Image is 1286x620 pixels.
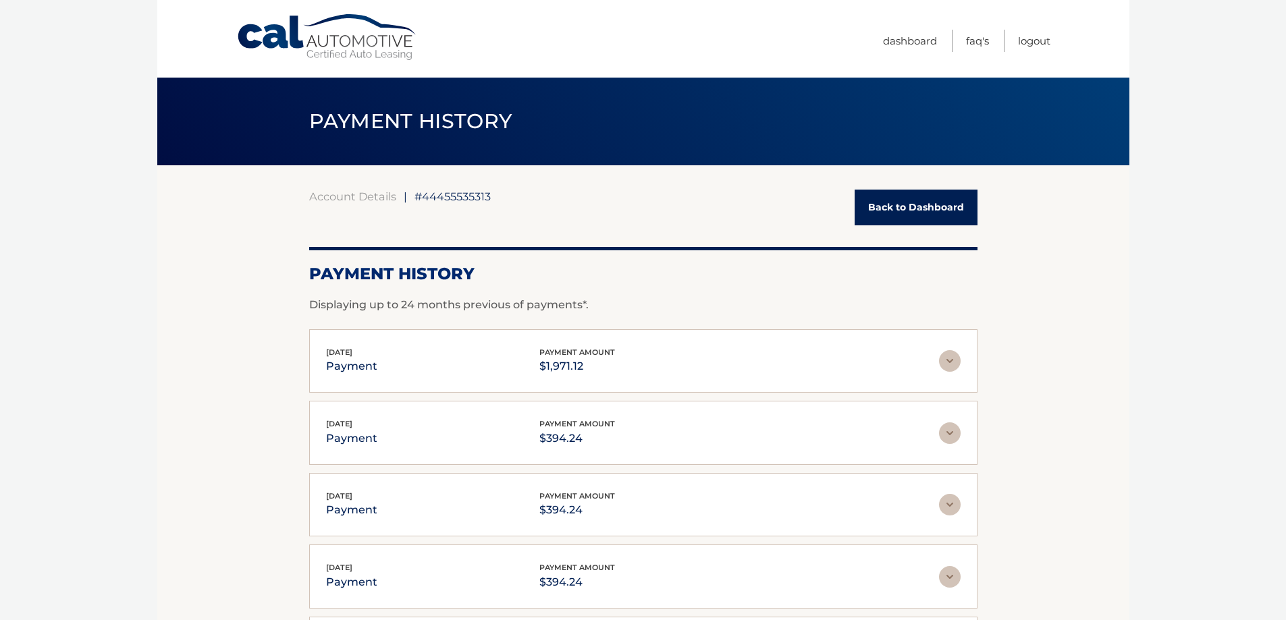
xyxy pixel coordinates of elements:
span: [DATE] [326,419,352,428]
a: Account Details [309,190,396,203]
a: Cal Automotive [236,13,419,61]
span: #44455535313 [414,190,491,203]
p: $394.24 [539,429,615,448]
p: $394.24 [539,573,615,592]
p: payment [326,501,377,519]
p: payment [326,357,377,376]
p: $1,971.12 [539,357,615,376]
a: FAQ's [966,30,989,52]
img: accordion-rest.svg [939,494,961,515]
img: accordion-rest.svg [939,566,961,588]
span: | [404,190,407,203]
p: payment [326,573,377,592]
img: accordion-rest.svg [939,350,961,372]
a: Logout [1018,30,1050,52]
p: payment [326,429,377,448]
p: Displaying up to 24 months previous of payments*. [309,297,977,313]
span: payment amount [539,347,615,357]
span: payment amount [539,491,615,501]
a: Back to Dashboard [855,190,977,225]
span: [DATE] [326,491,352,501]
span: payment amount [539,419,615,428]
img: accordion-rest.svg [939,422,961,444]
p: $394.24 [539,501,615,519]
a: Dashboard [883,30,937,52]
span: PAYMENT HISTORY [309,109,512,134]
h2: Payment History [309,264,977,284]
span: payment amount [539,563,615,572]
span: [DATE] [326,347,352,357]
span: [DATE] [326,563,352,572]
